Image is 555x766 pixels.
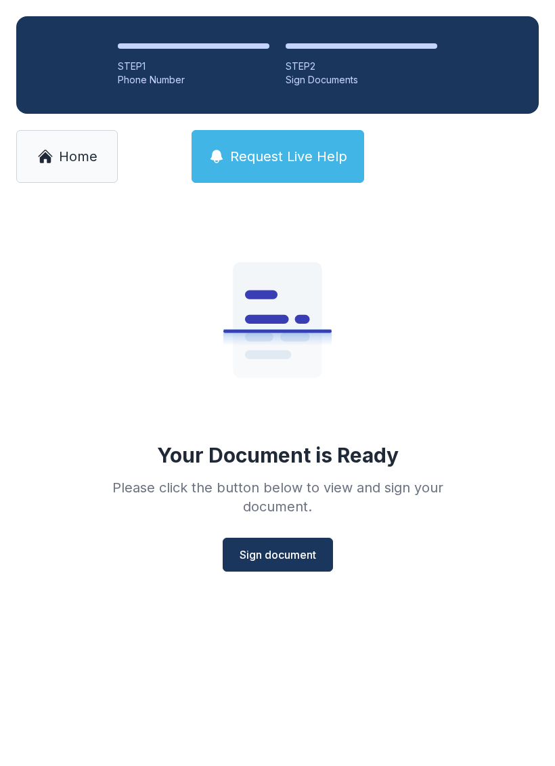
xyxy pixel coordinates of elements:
div: STEP 1 [118,60,269,73]
span: Sign document [240,547,316,563]
div: Sign Documents [286,73,437,87]
div: Phone Number [118,73,269,87]
span: Request Live Help [230,147,347,166]
div: Please click the button below to view and sign your document. [83,478,472,516]
span: Home [59,147,97,166]
div: Your Document is Ready [157,443,399,467]
div: STEP 2 [286,60,437,73]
